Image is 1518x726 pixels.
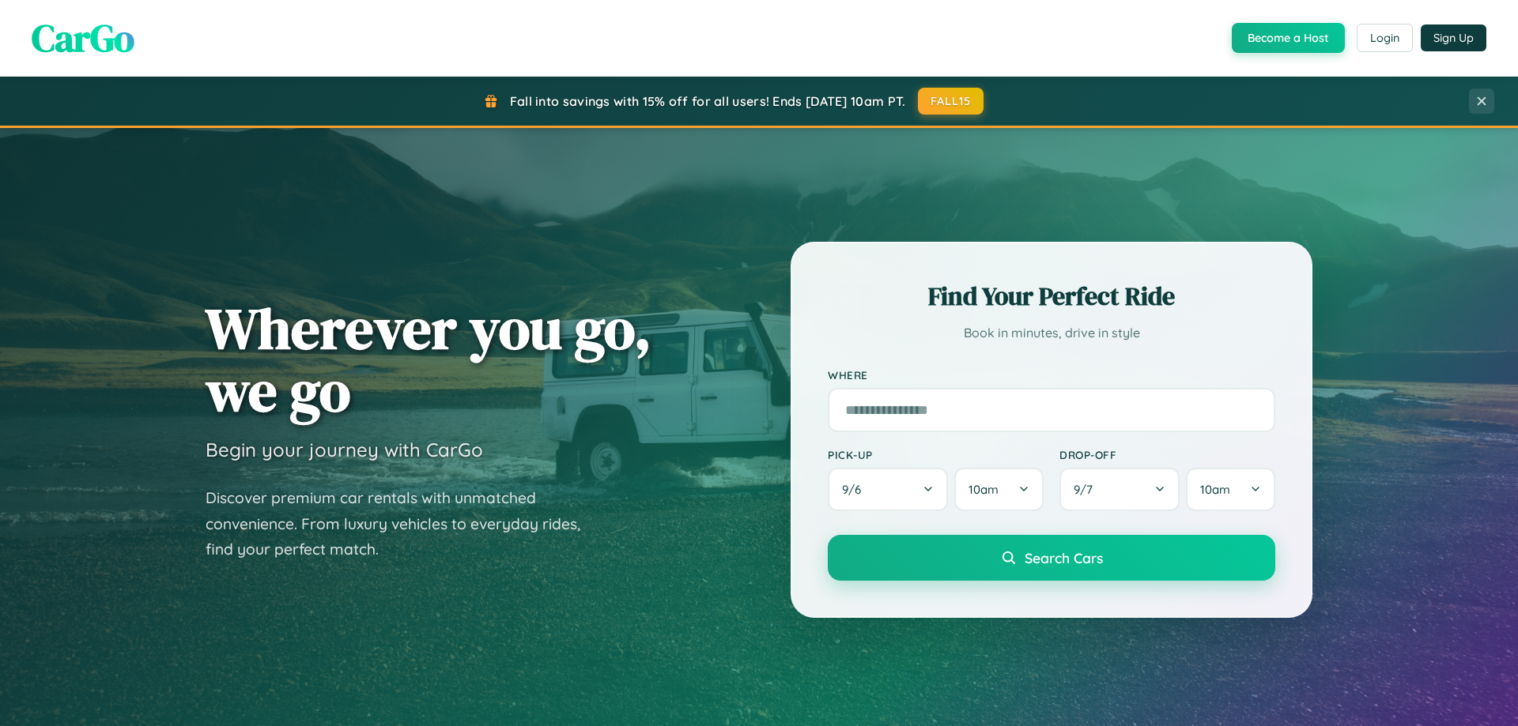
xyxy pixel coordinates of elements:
[954,468,1044,511] button: 10am
[1059,448,1275,461] label: Drop-off
[206,438,483,461] h3: Begin your journey with CarGo
[32,12,134,64] span: CarGo
[828,368,1275,382] label: Where
[206,485,601,562] p: Discover premium car rentals with unmatched convenience. From luxury vehicles to everyday rides, ...
[918,88,984,115] button: FALL15
[828,322,1275,344] p: Book in minutes, drive in style
[206,297,651,422] h1: Wherever you go, we go
[828,535,1275,581] button: Search Cars
[1357,24,1413,52] button: Login
[842,482,869,497] span: 9 / 6
[828,279,1275,314] h2: Find Your Perfect Ride
[1186,468,1275,511] button: 10am
[1232,23,1345,53] button: Become a Host
[1059,468,1180,511] button: 9/7
[510,93,906,109] span: Fall into savings with 15% off for all users! Ends [DATE] 10am PT.
[828,468,948,511] button: 9/6
[1025,549,1103,566] span: Search Cars
[969,482,999,497] span: 10am
[1421,24,1486,51] button: Sign Up
[828,448,1044,461] label: Pick-up
[1074,482,1101,497] span: 9 / 7
[1200,482,1230,497] span: 10am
